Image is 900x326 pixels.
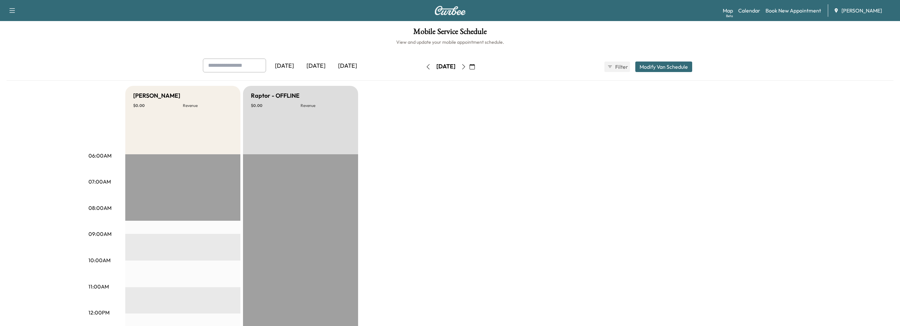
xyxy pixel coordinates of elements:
[7,39,893,45] h6: View and update your mobile appointment schedule.
[88,152,111,160] p: 06:00AM
[738,7,760,14] a: Calendar
[133,91,180,100] h5: [PERSON_NAME]
[88,256,110,264] p: 10:00AM
[436,63,455,71] div: [DATE]
[723,7,733,14] a: MapBeta
[300,59,332,74] div: [DATE]
[88,178,111,186] p: 07:00AM
[183,103,232,108] p: Revenue
[133,103,183,108] p: $ 0.00
[251,103,301,108] p: $ 0.00
[88,309,109,316] p: 12:00PM
[841,7,882,14] span: [PERSON_NAME]
[434,6,466,15] img: Curbee Logo
[251,91,300,100] h5: Raptor - OFFLINE
[615,63,627,71] span: Filter
[604,62,630,72] button: Filter
[301,103,350,108] p: Revenue
[766,7,821,14] a: Book New Appointment
[88,230,111,238] p: 09:00AM
[7,28,893,39] h1: Mobile Service Schedule
[88,283,109,290] p: 11:00AM
[269,59,300,74] div: [DATE]
[726,13,733,18] div: Beta
[635,62,692,72] button: Modify Van Schedule
[88,204,111,212] p: 08:00AM
[332,59,363,74] div: [DATE]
